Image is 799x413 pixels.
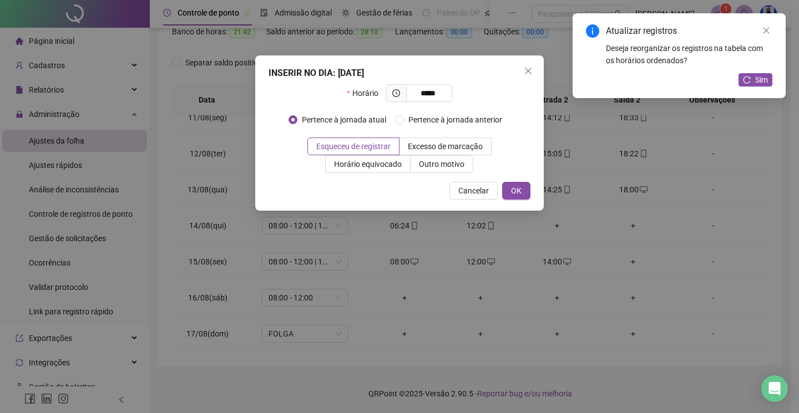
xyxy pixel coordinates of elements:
[392,89,400,97] span: clock-circle
[269,67,530,80] div: INSERIR NO DIA : [DATE]
[316,142,391,151] span: Esqueceu de registrar
[761,375,788,402] div: Open Intercom Messenger
[739,73,772,86] button: Sim
[404,114,507,126] span: Pertence à jornada anterior
[524,67,533,75] span: close
[347,84,385,102] label: Horário
[755,74,768,86] span: Sim
[502,182,530,200] button: OK
[586,24,599,38] span: info-circle
[743,76,751,84] span: reload
[334,160,402,169] span: Horário equivocado
[762,27,770,34] span: close
[519,62,537,80] button: Close
[297,114,391,126] span: Pertence à jornada atual
[606,24,772,38] div: Atualizar registros
[449,182,498,200] button: Cancelar
[760,24,772,37] a: Close
[419,160,464,169] span: Outro motivo
[511,185,522,197] span: OK
[458,185,489,197] span: Cancelar
[606,42,772,67] div: Deseja reorganizar os registros na tabela com os horários ordenados?
[408,142,483,151] span: Excesso de marcação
